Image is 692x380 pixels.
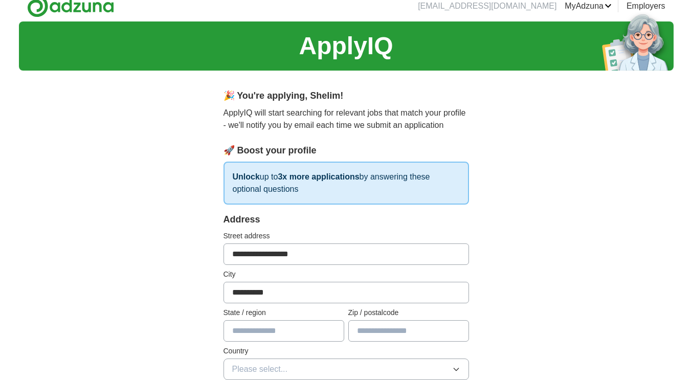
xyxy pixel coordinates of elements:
[224,307,344,318] label: State / region
[299,28,393,64] h1: ApplyIQ
[278,172,359,181] strong: 3x more applications
[224,107,469,131] p: ApplyIQ will start searching for relevant jobs that match your profile - we'll notify you by emai...
[224,346,469,356] label: Country
[348,307,469,318] label: Zip / postalcode
[224,144,469,158] div: 🚀 Boost your profile
[224,162,469,205] p: up to by answering these optional questions
[232,363,288,375] span: Please select...
[224,231,469,241] label: Street address
[233,172,260,181] strong: Unlock
[224,269,469,280] label: City
[224,89,469,103] div: 🎉 You're applying , Shelim !
[224,213,469,227] div: Address
[224,359,469,380] button: Please select...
